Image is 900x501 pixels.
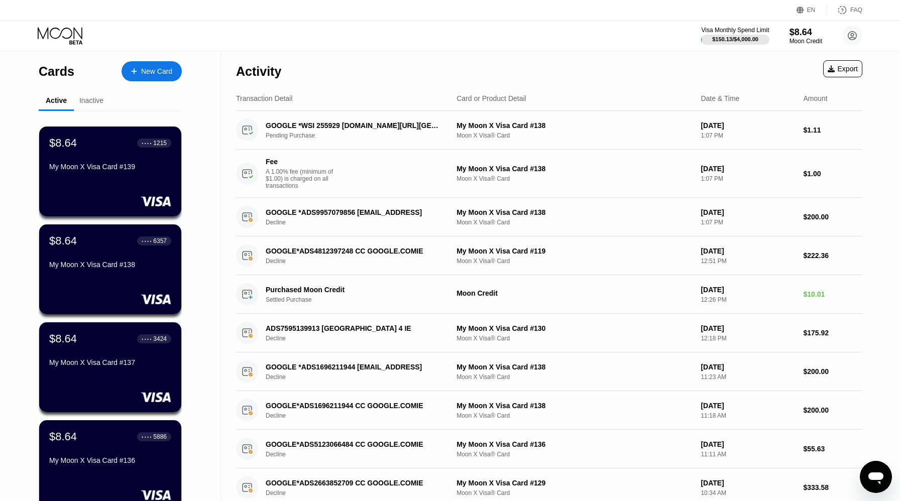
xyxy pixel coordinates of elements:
div: GOOGLE*ADS5123066484 CC GOOGLE.COMIEDeclineMy Moon X Visa Card #136Moon X Visa® Card[DATE]11:11 A... [236,430,862,468]
div: [DATE] [701,324,795,332]
div: Cards [39,64,74,79]
div: Moon X Visa® Card [457,175,693,182]
div: Moon X Visa® Card [457,451,693,458]
div: Date & Time [701,94,739,102]
div: $222.36 [803,252,862,260]
div: Visa Monthly Spend Limit [701,27,769,34]
div: GOOGLE *WSI 255929 [DOMAIN_NAME][URL][GEOGRAPHIC_DATA] [266,121,443,130]
div: $150.13 / $4,000.00 [712,36,758,42]
div: $1.00 [803,170,862,178]
div: GOOGLE *WSI 255929 [DOMAIN_NAME][URL][GEOGRAPHIC_DATA]Pending PurchaseMy Moon X Visa Card #138Moo... [236,111,862,150]
div: My Moon X Visa Card #119 [457,247,693,255]
div: $333.58 [803,483,862,491]
div: $1.11 [803,126,862,134]
div: Moon Credit [790,38,822,45]
div: [DATE] [701,208,795,216]
div: Settled Purchase [266,296,457,303]
div: My Moon X Visa Card #129 [457,479,693,487]
div: Active [46,96,67,104]
div: 12:51 PM [701,258,795,265]
div: Decline [266,489,457,496]
div: Decline [266,412,457,419]
div: 1:07 PM [701,219,795,226]
div: GOOGLE*ADS1696211944 CC GOOGLE.COMIE [266,402,443,410]
div: 1215 [153,140,167,147]
div: [DATE] [701,165,795,173]
div: My Moon X Visa Card #136 [457,440,693,448]
div: My Moon X Visa Card #139 [49,163,171,171]
div: Amount [803,94,827,102]
div: GOOGLE*ADS1696211944 CC GOOGLE.COMIEDeclineMy Moon X Visa Card #138Moon X Visa® Card[DATE]11:18 A... [236,391,862,430]
div: $200.00 [803,213,862,221]
div: 11:18 AM [701,412,795,419]
div: My Moon X Visa Card #138 [49,261,171,269]
div: GOOGLE *ADS9957079856 [EMAIL_ADDRESS] [266,208,443,216]
div: New Card [122,61,182,81]
div: 10:34 AM [701,489,795,496]
div: ● ● ● ● [142,337,152,340]
div: GOOGLE *ADS1696211944 [EMAIL_ADDRESS]DeclineMy Moon X Visa Card #138Moon X Visa® Card[DATE]11:23 ... [236,352,862,391]
div: Inactive [79,96,103,104]
div: Decline [266,373,457,381]
div: My Moon X Visa Card #137 [49,358,171,366]
div: $8.64 [49,234,77,247]
div: Moon X Visa® Card [457,489,693,496]
div: $10.01 [803,290,862,298]
div: My Moon X Visa Card #130 [457,324,693,332]
div: A 1.00% fee (minimum of $1.00) is charged on all transactions [266,168,341,189]
div: My Moon X Visa Card #138 [457,363,693,371]
div: [DATE] [701,402,795,410]
div: $8.64● ● ● ●6357My Moon X Visa Card #138 [39,224,181,314]
div: My Moon X Visa Card #138 [457,208,693,216]
div: GOOGLE*ADS4812397248 CC GOOGLE.COMIE [266,247,443,255]
div: Decline [266,258,457,265]
iframe: Кнопка, открывающая окно обмена сообщениями; идет разговор [860,461,892,493]
div: Visa Monthly Spend Limit$150.13/$4,000.00 [701,27,769,45]
div: $200.00 [803,406,862,414]
div: Export [828,65,858,73]
div: ● ● ● ● [142,435,152,438]
div: Moon X Visa® Card [457,335,693,342]
div: Decline [266,335,457,342]
div: [DATE] [701,363,795,371]
div: Purchased Moon CreditSettled PurchaseMoon Credit[DATE]12:26 PM$10.01 [236,275,862,314]
div: Moon X Visa® Card [457,412,693,419]
div: My Moon X Visa Card #138 [457,165,693,173]
div: Purchased Moon Credit [266,286,443,294]
div: 6357 [153,237,167,244]
div: $200.00 [803,367,862,375]
div: GOOGLE*ADS5123066484 CC GOOGLE.COMIE [266,440,443,448]
div: $8.64Moon Credit [790,27,822,45]
div: $175.92 [803,329,862,337]
div: My Moon X Visa Card #136 [49,456,171,464]
div: Moon Credit [457,289,693,297]
div: [DATE] [701,247,795,255]
div: FAQ [850,7,862,14]
div: 3424 [153,335,167,342]
div: Moon X Visa® Card [457,258,693,265]
div: $8.64 [49,332,77,345]
div: Pending Purchase [266,132,457,139]
div: $8.64● ● ● ●3424My Moon X Visa Card #137 [39,322,181,412]
div: My Moon X Visa Card #138 [457,121,693,130]
div: Activity [236,64,281,79]
div: 1:07 PM [701,132,795,139]
div: Decline [266,219,457,226]
div: $55.63 [803,445,862,453]
div: Moon X Visa® Card [457,373,693,381]
div: [DATE] [701,479,795,487]
div: ADS7595139913 [GEOGRAPHIC_DATA] 4 IEDeclineMy Moon X Visa Card #130Moon X Visa® Card[DATE]12:18 P... [236,314,862,352]
div: EN [797,5,827,15]
div: Transaction Detail [236,94,292,102]
div: Decline [266,451,457,458]
div: 5886 [153,433,167,440]
div: GOOGLE*ADS4812397248 CC GOOGLE.COMIEDeclineMy Moon X Visa Card #119Moon X Visa® Card[DATE]12:51 P... [236,236,862,275]
div: Card or Product Detail [457,94,526,102]
div: $8.64 [790,27,822,38]
div: [DATE] [701,121,795,130]
div: My Moon X Visa Card #138 [457,402,693,410]
div: ● ● ● ● [142,239,152,242]
div: Moon X Visa® Card [457,219,693,226]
